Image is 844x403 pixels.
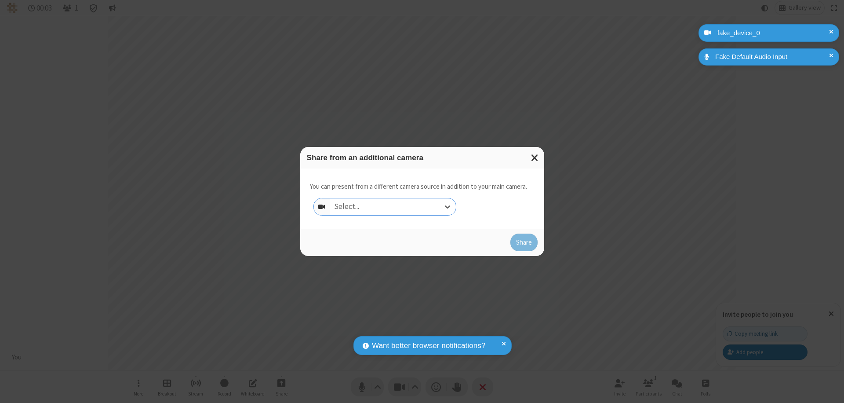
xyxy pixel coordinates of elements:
[712,52,833,62] div: Fake Default Audio Input
[310,182,527,192] p: You can present from a different camera source in addition to your main camera.
[307,154,538,162] h3: Share from an additional camera
[372,340,485,352] span: Want better browser notifications?
[526,147,544,169] button: Close modal
[714,28,833,38] div: fake_device_0
[510,234,538,251] button: Share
